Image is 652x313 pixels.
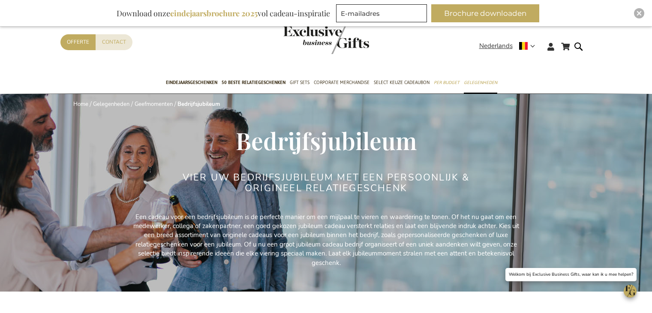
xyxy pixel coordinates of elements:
[113,4,334,22] div: Download onze vol cadeau-inspiratie
[479,41,513,51] span: Nederlands
[336,4,427,22] input: E-mailadres
[479,41,541,51] div: Nederlands
[73,100,88,108] a: Home
[170,8,258,18] b: eindejaarsbrochure 2025
[133,213,519,268] p: Een cadeau voor een bedrijfsjubileum is de perfecte manier om een mijlpaal te vieren en waarderin...
[434,78,460,87] span: Per Budget
[336,4,430,25] form: marketing offers and promotions
[93,100,129,108] a: Gelegenheden
[135,100,173,108] a: Geefmomenten
[60,34,96,50] a: Offerte
[464,78,497,87] span: Gelegenheden
[314,78,370,87] span: Corporate Merchandise
[222,78,285,87] span: 50 beste relatiegeschenken
[236,124,417,156] span: Bedrijfsjubileum
[166,78,217,87] span: Eindejaarsgeschenken
[96,34,132,50] a: Contact
[177,100,220,108] strong: Bedrijfsjubileum
[431,4,539,22] button: Brochure downloaden
[374,78,430,87] span: Select Keuze Cadeaubon
[634,8,644,18] div: Close
[283,26,369,54] img: Exclusive Business gifts logo
[290,78,309,87] span: Gift Sets
[637,11,642,16] img: Close
[165,172,487,193] h2: VIER UW BEDRIJFSJUBILEUM MET EEN PERSOONLIJK & ORIGINEEL RELATIEGESCHENK
[283,26,326,54] a: store logo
